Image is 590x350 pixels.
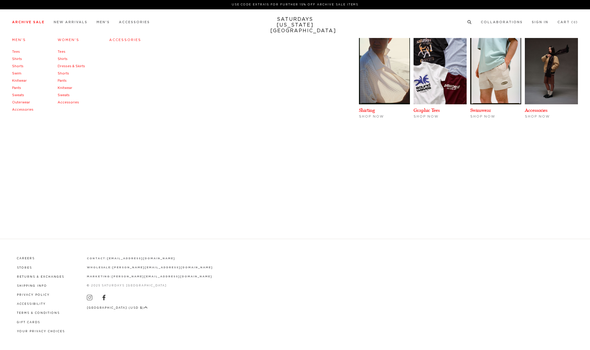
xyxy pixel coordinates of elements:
a: Careers [17,257,35,260]
a: Shirts [12,57,22,61]
a: Terms & Conditions [17,312,60,314]
a: Cart (0) [557,20,578,24]
p: Use Code EXTRA15 for Further 15% Off Archive Sale Items [14,2,576,7]
a: Dresses & Skirts [58,65,85,68]
a: Tees [58,50,65,53]
a: Knitwear [12,79,27,82]
a: Outerwear [12,101,30,104]
a: Archive Sale [12,20,45,24]
a: Stores [17,266,32,269]
p: © 2025 Saturdays [GEOGRAPHIC_DATA] [87,283,213,288]
a: Accessories [525,107,547,113]
a: SATURDAYS[US_STATE][GEOGRAPHIC_DATA] [270,17,320,34]
a: Sign In [532,20,548,24]
button: [GEOGRAPHIC_DATA] (USD $) [87,306,148,310]
a: Pants [12,86,21,90]
a: Accessories [58,101,79,104]
strong: wholesale: [87,266,113,269]
a: [PERSON_NAME][EMAIL_ADDRESS][DOMAIN_NAME] [112,275,212,278]
a: New Arrivals [54,20,87,24]
a: Accessories [109,38,141,42]
a: Men's [97,20,110,24]
a: Swimwear [470,107,491,113]
a: Gift Cards [17,321,40,324]
a: Privacy Policy [17,294,50,296]
a: Knitwear [58,86,72,90]
a: Tees [12,50,20,53]
a: Pants [58,79,67,82]
a: [PERSON_NAME][EMAIL_ADDRESS][DOMAIN_NAME] [112,266,213,269]
a: Swim [12,72,21,75]
a: Graphic Tees [414,107,440,113]
small: 0 [573,21,576,24]
a: Sweats [58,93,70,97]
strong: marketing: [87,275,112,278]
a: Shorts [58,72,69,75]
a: Shirts [58,57,68,61]
strong: contact: [87,257,107,260]
a: Shipping Info [17,285,47,287]
a: Accessories [12,108,33,111]
a: Men's [12,38,26,42]
a: Returns & Exchanges [17,276,64,278]
a: Women's [58,38,79,42]
a: Shorts [12,65,24,68]
a: [EMAIL_ADDRESS][DOMAIN_NAME] [107,257,175,260]
a: Accessories [119,20,150,24]
a: Collaborations [481,20,523,24]
a: Your privacy choices [17,330,65,333]
a: Shirting [359,107,375,113]
a: Accessibility [17,303,46,305]
a: Sweats [12,93,24,97]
